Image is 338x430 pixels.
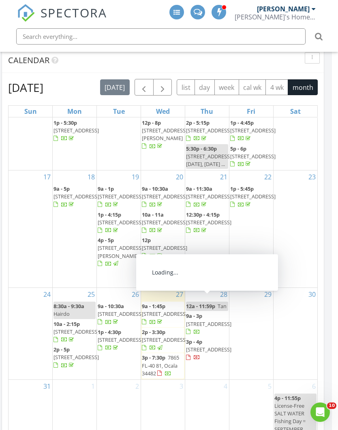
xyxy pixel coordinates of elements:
[273,288,317,380] td: Go to August 30, 2025
[142,210,184,236] a: 10a - 11a [STREET_ADDRESS]
[185,288,229,380] td: Go to August 28, 2025
[53,118,96,144] a: 1p - 5:30p [STREET_ADDRESS]
[142,193,187,200] span: [STREET_ADDRESS]
[98,193,143,200] span: [STREET_ADDRESS]
[186,211,220,218] span: 12:30p - 4:15p
[66,106,83,117] a: Monday
[142,354,179,377] a: 3p - 7:30p 7865 FL-40 81, Ocala 34482
[307,170,317,183] a: Go to August 23, 2025
[186,185,212,192] span: 9a - 11:30a
[53,310,70,317] span: Hairdo
[86,288,96,301] a: Go to August 25, 2025
[98,310,143,317] span: [STREET_ADDRESS]
[98,236,140,269] a: 4p - 5p [STREET_ADDRESS][PERSON_NAME]
[9,79,53,170] td: Go to August 10, 2025
[178,380,185,393] a: Go to September 3, 2025
[230,119,276,142] a: 1p - 4:45p [STREET_ADDRESS]
[53,184,96,210] a: 9a - 5p [STREET_ADDRESS]
[273,170,317,288] td: Go to August 23, 2025
[111,106,126,117] a: Tuesday
[98,211,143,234] a: 1p - 4:15p [STREET_ADDRESS]
[218,302,227,310] span: Tan
[142,302,187,325] a: 9a - 1:45p [STREET_ADDRESS]
[100,79,130,95] button: [DATE]
[135,79,154,96] button: Previous month
[186,346,231,353] span: [STREET_ADDRESS]
[53,185,99,208] a: 9a - 5p [STREET_ADDRESS]
[98,328,121,336] span: 1p - 4:30p
[142,328,184,353] a: 2p - 3:30p [STREET_ADDRESS]
[273,79,317,170] td: Go to August 16, 2025
[263,288,273,301] a: Go to August 29, 2025
[185,170,229,288] td: Go to August 21, 2025
[98,328,143,351] a: 1p - 4:30p [STREET_ADDRESS]
[97,170,141,288] td: Go to August 19, 2025
[230,185,276,208] a: 1p - 5:45p [STREET_ADDRESS]
[288,79,318,95] button: month
[186,153,233,168] span: [STREET_ADDRESS], [DATE], [DATE] ...
[142,302,165,310] span: 9a - 1:45p
[186,312,231,335] a: 9a - 3p [STREET_ADDRESS]
[186,184,228,210] a: 9a - 11:30a [STREET_ADDRESS]
[229,170,273,288] td: Go to August 22, 2025
[98,236,143,267] a: 4p - 5p [STREET_ADDRESS][PERSON_NAME]
[199,106,215,117] a: Thursday
[142,118,184,151] a: 12p - 8p [STREET_ADDRESS][PERSON_NAME]
[142,119,161,126] span: 12p - 8p
[98,336,143,343] span: [STREET_ADDRESS]
[185,79,229,170] td: Go to August 14, 2025
[177,79,195,95] button: list
[174,170,185,183] a: Go to August 20, 2025
[310,380,317,393] a: Go to September 6, 2025
[142,211,187,234] a: 10a - 11a [STREET_ADDRESS]
[230,127,276,134] span: [STREET_ADDRESS]
[186,338,202,345] span: 3p - 4p
[186,119,231,142] a: 2p - 5:15p [STREET_ADDRESS]
[174,288,185,301] a: Go to August 27, 2025
[53,119,99,142] a: 1p - 5:30p [STREET_ADDRESS]
[186,185,231,208] a: 9a - 11:30a [STREET_ADDRESS]
[153,79,172,96] button: Next month
[98,302,143,325] a: 9a - 10:30a [STREET_ADDRESS]
[42,288,52,301] a: Go to August 24, 2025
[142,354,179,377] span: 7865 FL-40 81, Ocala 34482
[8,79,43,96] h2: [DATE]
[53,119,77,126] span: 1p - 5:30p
[98,210,140,236] a: 1p - 4:15p [STREET_ADDRESS]
[53,346,70,353] span: 2p - 5p
[98,219,143,226] span: [STREET_ADDRESS]
[41,4,107,21] span: SPECTORA
[98,184,140,210] a: 9a - 1p [STREET_ADDRESS]
[53,328,99,335] span: [STREET_ADDRESS]
[97,288,141,380] td: Go to August 26, 2025
[142,262,184,287] a: 3p - 4p [STREET_ADDRESS]
[141,79,185,170] td: Go to August 13, 2025
[186,338,231,361] a: 3p - 4p [STREET_ADDRESS]
[265,79,288,95] button: 4 wk
[230,118,272,144] a: 1p - 4:45p [STREET_ADDRESS]
[142,262,158,270] span: 3p - 4p
[53,353,99,361] span: [STREET_ADDRESS]
[229,288,273,380] td: Go to August 29, 2025
[186,127,231,134] span: [STREET_ADDRESS]
[230,144,272,170] a: 5p - 6p [STREET_ADDRESS]
[142,310,187,317] span: [STREET_ADDRESS]
[17,4,35,22] img: The Best Home Inspection Software - Spectora
[195,79,215,95] button: day
[53,288,97,380] td: Go to August 25, 2025
[130,288,141,301] a: Go to August 26, 2025
[245,106,257,117] a: Friday
[142,328,165,336] span: 2p - 3:30p
[53,319,96,345] a: 10a - 2:15p [STREET_ADDRESS]
[142,236,187,259] a: 12p [STREET_ADDRESS]
[98,302,140,327] a: 9a - 10:30a [STREET_ADDRESS]
[327,402,336,409] span: 10
[98,211,121,218] span: 1p - 4:15p
[142,270,187,277] span: [STREET_ADDRESS]
[23,106,39,117] a: Sunday
[230,119,254,126] span: 1p - 4:45p
[230,184,272,210] a: 1p - 5:45p [STREET_ADDRESS]
[17,11,107,28] a: SPECTORA
[53,185,70,192] span: 9a - 5p
[53,320,80,328] span: 10a - 2:15p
